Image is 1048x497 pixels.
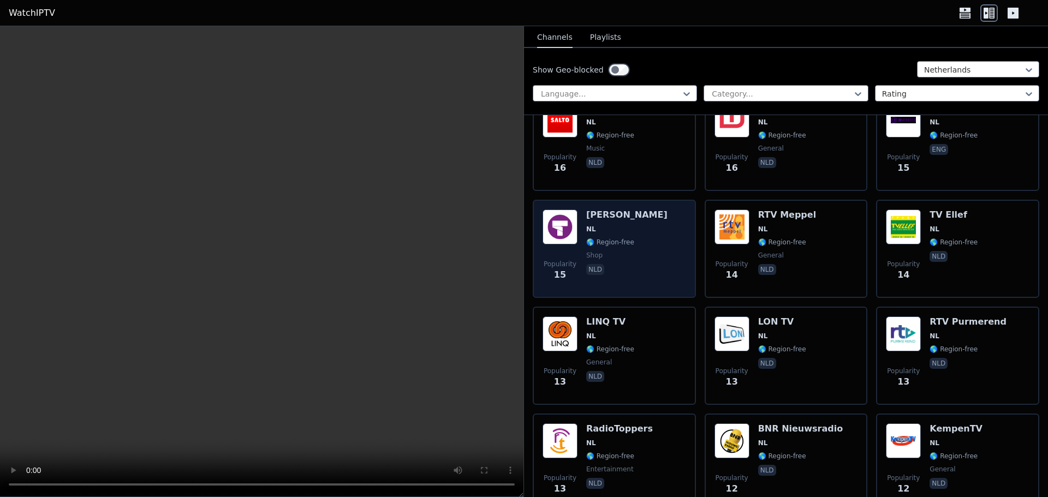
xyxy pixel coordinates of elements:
img: LON TV [714,316,749,351]
h6: LON TV [758,316,806,327]
img: RTV Purmerend [886,316,921,351]
span: 🌎 Region-free [758,452,806,460]
span: NL [930,225,939,233]
span: 14 [897,268,909,282]
span: 13 [726,375,738,388]
p: nld [586,478,604,489]
img: WeertFM TV [714,103,749,137]
p: nld [930,358,948,369]
span: 🌎 Region-free [758,345,806,354]
button: Playlists [590,27,621,48]
span: 13 [554,482,566,495]
span: NL [758,118,768,127]
span: 🌎 Region-free [930,238,978,247]
span: 12 [897,482,909,495]
img: LINQ TV [543,316,577,351]
h6: BNR Nieuwsradio [758,423,843,434]
p: eng [930,144,948,155]
h6: KempenTV [930,423,982,434]
span: NL [930,118,939,127]
span: general [758,144,784,153]
h6: TV Ellef [930,209,978,220]
span: Popularity [544,474,576,482]
img: RTV Meppel [714,209,749,244]
p: nld [758,465,776,476]
span: 🌎 Region-free [586,131,634,140]
h6: RadioToppers [586,423,653,434]
span: NL [930,332,939,340]
span: 13 [554,375,566,388]
span: Popularity [887,367,920,375]
p: nld [758,157,776,168]
span: NL [586,439,596,447]
span: NL [586,118,596,127]
span: 🌎 Region-free [930,452,978,460]
span: Popularity [716,260,748,268]
span: 15 [554,268,566,282]
span: shop [586,251,603,260]
img: RadioToppers [543,423,577,458]
h6: RTV Purmerend [930,316,1007,327]
span: NL [758,332,768,340]
span: general [930,465,955,474]
a: WatchIPTV [9,7,55,20]
span: entertainment [586,465,634,474]
span: 16 [554,161,566,175]
span: NL [758,439,768,447]
span: 🌎 Region-free [930,131,978,140]
span: Popularity [887,260,920,268]
span: general [758,251,784,260]
span: Popularity [887,153,920,161]
p: nld [758,358,776,369]
span: Popularity [716,367,748,375]
img: TV Ellef [886,209,921,244]
span: Popularity [544,153,576,161]
img: InWonder [886,103,921,137]
p: nld [586,264,604,275]
span: 13 [897,375,909,388]
span: Popularity [544,367,576,375]
span: 14 [726,268,738,282]
span: 🌎 Region-free [758,238,806,247]
span: NL [758,225,768,233]
span: Popularity [544,260,576,268]
span: 🌎 Region-free [586,345,634,354]
span: 12 [726,482,738,495]
span: general [586,358,612,367]
p: nld [758,264,776,275]
span: music [586,144,605,153]
span: 16 [726,161,738,175]
span: NL [930,439,939,447]
h6: [PERSON_NAME] [586,209,668,220]
img: Tommy Teleshopping [543,209,577,244]
label: Show Geo-blocked [533,64,604,75]
span: Popularity [716,153,748,161]
span: 🌎 Region-free [930,345,978,354]
span: Popularity [716,474,748,482]
span: 15 [897,161,909,175]
span: 🌎 Region-free [586,452,634,460]
span: 🌎 Region-free [758,131,806,140]
h6: LINQ TV [586,316,634,327]
span: 🌎 Region-free [586,238,634,247]
h6: RTV Meppel [758,209,816,220]
p: nld [930,251,948,262]
span: NL [586,332,596,340]
img: KempenTV [886,423,921,458]
button: Channels [537,27,573,48]
img: BNR Nieuwsradio [714,423,749,458]
p: nld [586,157,604,168]
span: Popularity [887,474,920,482]
p: nld [586,371,604,382]
p: nld [930,478,948,489]
span: NL [586,225,596,233]
img: Salto Brasa Music [543,103,577,137]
